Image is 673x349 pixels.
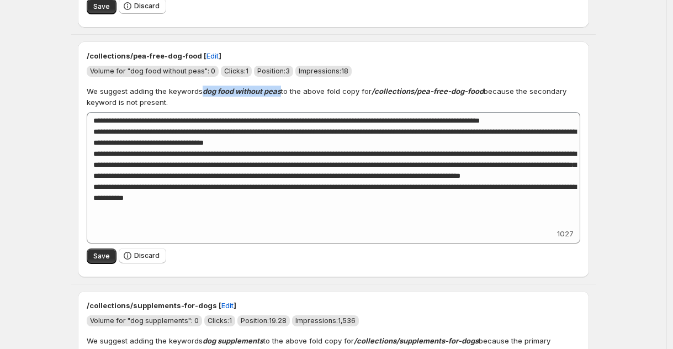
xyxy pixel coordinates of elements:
[295,316,356,325] span: Impressions: 1,536
[93,2,110,11] span: Save
[87,86,580,108] p: We suggest adding the keywords to the above fold copy for because the secondary keyword is not pr...
[241,316,287,325] span: Position: 19.28
[134,251,160,260] span: Discard
[299,67,348,75] span: Impressions: 18
[221,300,234,311] span: Edit
[224,67,248,75] span: Clicks: 1
[215,297,240,314] button: Edit
[90,316,199,325] span: Volume for "dog supplements": 0
[203,336,263,345] strong: dog supplements
[119,248,166,263] button: Discard
[87,300,580,311] p: /collections/supplements-for-dogs [ ]
[90,67,215,75] span: Volume for "dog food without peas": 0
[134,2,160,10] span: Discard
[93,252,110,261] span: Save
[87,50,580,61] p: /collections/pea-free-dog-food [ ]
[203,87,281,96] strong: dog food without peas
[208,316,232,325] span: Clicks: 1
[257,67,290,75] span: Position: 3
[87,248,116,264] button: Save
[200,47,225,65] button: Edit
[372,87,484,96] strong: /collections/pea-free-dog-food
[206,50,219,61] span: Edit
[354,336,479,345] strong: /collections/supplements-for-dogs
